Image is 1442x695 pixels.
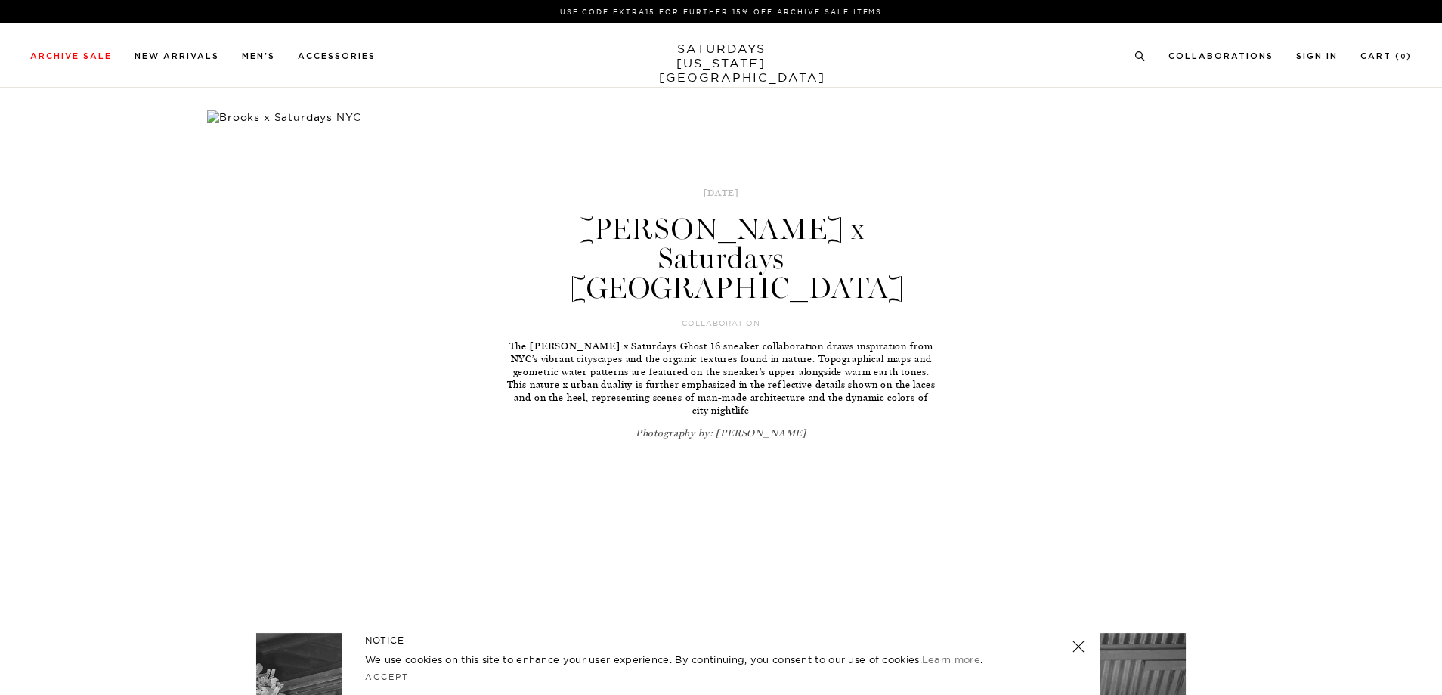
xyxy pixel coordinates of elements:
a: Accessories [298,52,376,61]
h1: [PERSON_NAME] x Saturdays [GEOGRAPHIC_DATA] [570,215,872,303]
a: Learn more [922,653,980,666]
a: Men's [242,52,275,61]
a: Collaborations [1168,52,1273,61]
a: Archive Sale [30,52,112,61]
img: Brooks x Saturdays NYC [207,110,1235,124]
h6: [DATE] [506,187,936,200]
p: We use cookies on this site to enhance your user experience. By continuing, you consent to our us... [365,652,1023,667]
a: Accept [365,672,409,682]
em: Photography by: [PERSON_NAME] [636,427,806,439]
p: Use Code EXTRA15 for Further 15% Off Archive Sale Items [36,6,1406,17]
small: 0 [1400,54,1406,61]
a: Cart (0) [1360,52,1412,61]
a: Sign In [1296,52,1338,61]
h6: Collaboration [506,318,936,329]
span: The [PERSON_NAME] x Saturdays Ghost 16 sneaker collaboration draws inspiration from NYC’s vibrant... [507,340,936,416]
h5: NOTICE [365,634,1077,647]
a: New Arrivals [135,52,219,61]
a: SATURDAYS[US_STATE][GEOGRAPHIC_DATA] [659,42,784,85]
